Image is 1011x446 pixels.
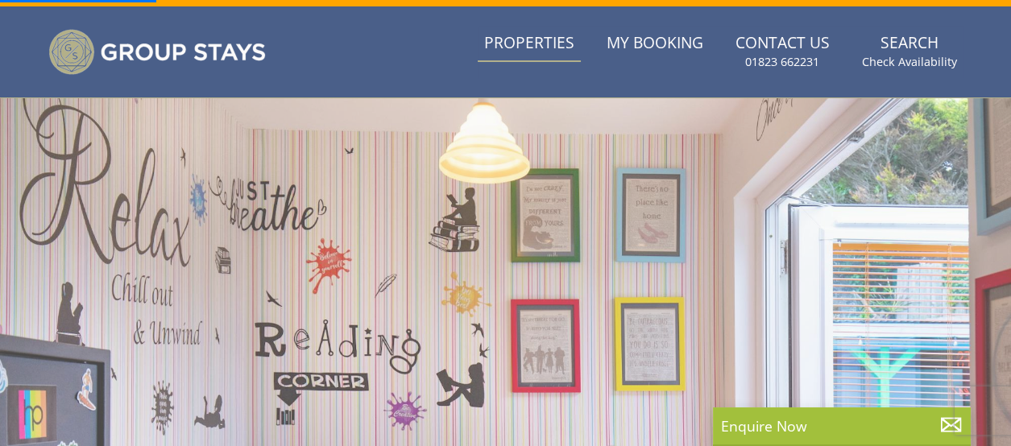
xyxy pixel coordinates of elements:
[721,415,963,436] p: Enquire Now
[729,26,836,78] a: Contact Us01823 662231
[48,29,266,75] img: Group Stays
[862,54,957,70] small: Check Availability
[478,26,581,62] a: Properties
[600,26,710,62] a: My Booking
[745,54,819,70] small: 01823 662231
[856,26,963,78] a: SearchCheck Availability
